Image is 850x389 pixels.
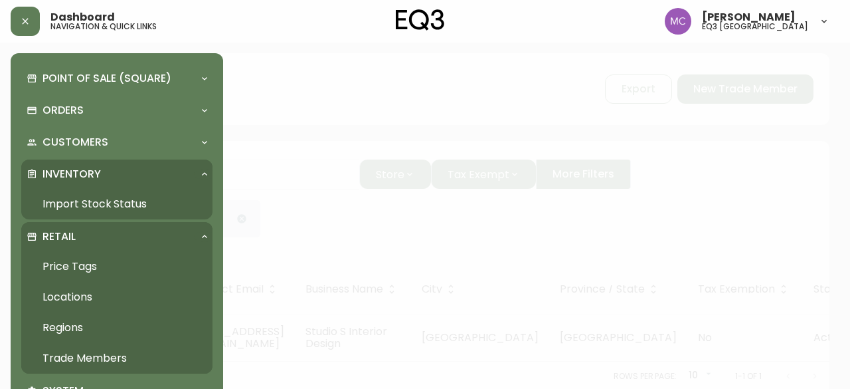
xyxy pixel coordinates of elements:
[702,12,796,23] span: [PERSON_NAME]
[702,23,808,31] h5: eq3 [GEOGRAPHIC_DATA]
[21,160,212,189] div: Inventory
[21,282,212,313] a: Locations
[42,135,108,150] p: Customers
[21,189,212,219] a: Import Stock Status
[42,229,76,244] p: Retail
[21,222,212,251] div: Retail
[21,343,212,374] a: Trade Members
[21,128,212,157] div: Customers
[42,167,101,182] p: Inventory
[21,96,212,125] div: Orders
[396,9,445,31] img: logo
[42,71,171,86] p: Point of Sale (Square)
[21,64,212,93] div: Point of Sale (Square)
[665,8,691,35] img: 6dbdb61c5655a9a555815750a11666cc
[50,12,115,23] span: Dashboard
[42,103,84,118] p: Orders
[50,23,157,31] h5: navigation & quick links
[21,313,212,343] a: Regions
[21,251,212,282] a: Price Tags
